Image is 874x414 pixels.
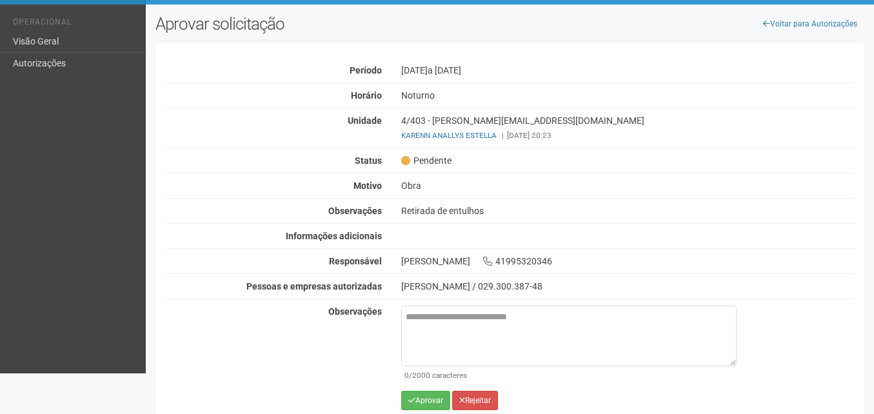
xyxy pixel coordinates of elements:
[392,64,864,76] div: [DATE]
[329,256,382,266] strong: Responsável
[401,155,452,166] span: Pendente
[348,115,382,126] strong: Unidade
[401,391,450,410] button: Aprovar
[401,130,855,141] div: [DATE] 20:23
[286,231,382,241] strong: Informações adicionais
[392,205,864,217] div: Retirada de entulhos
[401,131,497,140] a: KARENN ANALLYS ESTELLA
[502,131,504,140] span: |
[452,391,498,410] button: Rejeitar
[350,65,382,75] strong: Período
[328,306,382,317] strong: Observações
[355,155,382,166] strong: Status
[392,115,864,141] div: 4/403 - [PERSON_NAME][EMAIL_ADDRESS][DOMAIN_NAME]
[353,181,382,191] strong: Motivo
[13,17,136,31] li: Operacional
[428,65,461,75] span: a [DATE]
[351,90,382,101] strong: Horário
[756,14,864,34] a: Voltar para Autorizações
[328,206,382,216] strong: Observações
[401,281,855,292] div: [PERSON_NAME] / 029.300.387-48
[392,180,864,192] div: Obra
[155,14,501,34] h2: Aprovar solicitação
[246,281,382,291] strong: Pessoas e empresas autorizadas
[404,370,733,381] div: /2000 caracteres
[404,371,409,380] span: 0
[392,255,864,267] div: [PERSON_NAME] 41995320346
[392,90,864,101] div: Noturno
